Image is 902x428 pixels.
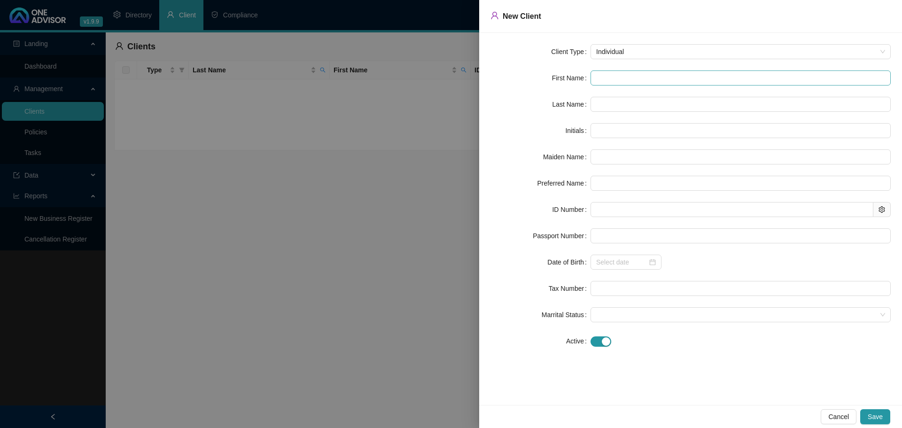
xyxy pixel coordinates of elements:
[860,409,890,424] button: Save
[596,257,647,267] input: Select date
[821,409,856,424] button: Cancel
[542,307,591,322] label: Marrital Status
[503,12,541,20] span: New Client
[551,44,591,59] label: Client Type
[490,11,499,20] span: user
[552,97,591,112] label: Last Name
[549,281,591,296] label: Tax Number
[879,206,885,213] span: setting
[565,123,591,138] label: Initials
[596,45,885,59] span: Individual
[828,412,849,422] span: Cancel
[537,176,591,191] label: Preferred Name
[868,412,883,422] span: Save
[552,70,591,86] label: First Name
[552,202,591,217] label: ID Number
[566,334,591,349] label: Active
[543,149,591,164] label: Maiden Name
[533,228,591,243] label: Passport Number
[547,255,591,270] label: Date of Birth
